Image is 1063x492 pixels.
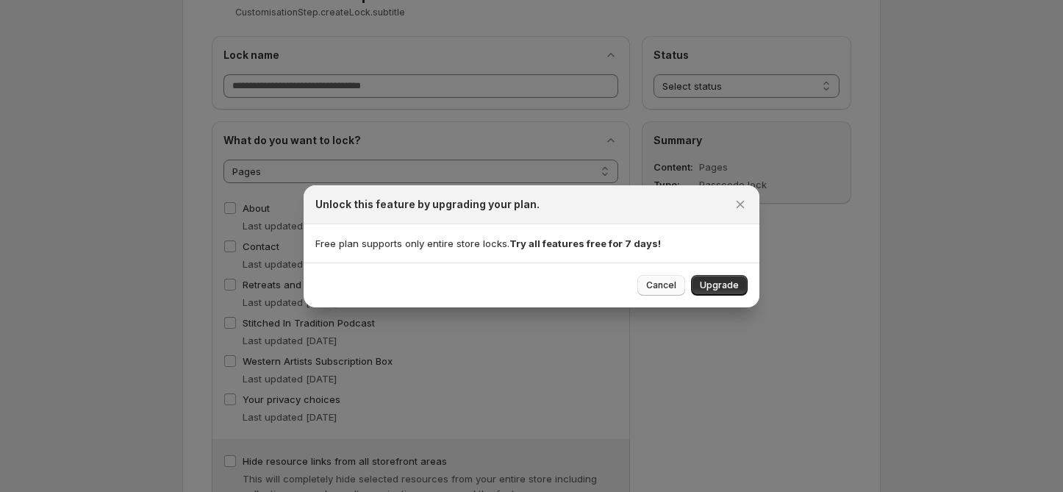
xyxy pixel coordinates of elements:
[730,194,751,215] button: Close
[637,275,685,296] button: Cancel
[700,279,739,291] span: Upgrade
[315,197,540,212] h2: Unlock this feature by upgrading your plan.
[691,275,748,296] button: Upgrade
[509,238,661,249] strong: Try all features free for 7 days!
[315,236,748,251] p: Free plan supports only entire store locks.
[646,279,676,291] span: Cancel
